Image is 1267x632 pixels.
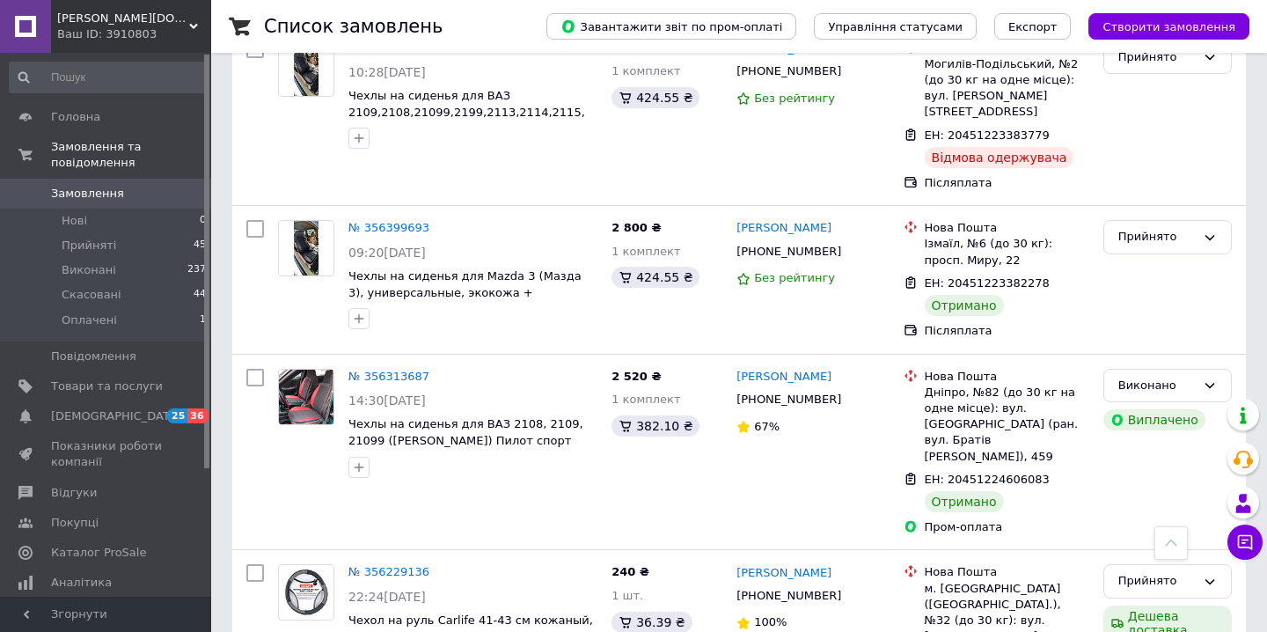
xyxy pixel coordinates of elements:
[612,393,680,406] span: 1 комплект
[187,408,208,423] span: 36
[612,589,643,602] span: 1 шт.
[62,238,116,254] span: Прийняті
[925,369,1089,385] div: Нова Пошта
[348,89,596,135] a: Чехлы на сиденья для ВАЗ 2109,2108,21099,2199,2113,2114,2115, универсальные, экокожа + алькантара .
[51,408,181,424] span: [DEMOGRAPHIC_DATA]
[754,420,780,433] span: 67%
[733,60,845,83] div: [PHONE_NUMBER]
[51,545,146,561] span: Каталог ProSale
[925,323,1089,339] div: Післяплата
[51,485,97,501] span: Відгуки
[925,473,1050,486] span: ЕН: 20451224606083
[294,41,319,96] img: Фото товару
[348,269,582,315] a: Чехлы на сиденья для Mazda 3 (Мазда 3), универсальные, экокожа + алькантара
[733,240,845,263] div: [PHONE_NUMBER]
[925,175,1089,191] div: Післяплата
[733,584,845,607] div: [PHONE_NUMBER]
[51,515,99,531] span: Покупці
[1071,19,1249,33] a: Створити замовлення
[925,564,1089,580] div: Нова Пошта
[925,147,1074,168] div: Відмова одержувача
[62,312,117,328] span: Оплачені
[62,213,87,229] span: Нові
[1118,48,1196,67] div: Прийнято
[348,370,429,383] a: № 356313687
[51,349,136,364] span: Повідомлення
[1118,572,1196,591] div: Прийнято
[612,267,699,288] div: 424.55 ₴
[736,220,831,237] a: [PERSON_NAME]
[814,13,977,40] button: Управління статусами
[194,287,206,303] span: 44
[51,186,124,202] span: Замовлення
[612,41,661,55] span: 2 800 ₴
[348,393,426,408] span: 14:30[DATE]
[925,276,1050,290] span: ЕН: 20451223382278
[200,312,206,328] span: 1
[736,369,831,386] a: [PERSON_NAME]
[754,92,835,105] span: Без рейтингу
[57,26,211,42] div: Ваш ID: 3910803
[828,20,963,33] span: Управління статусами
[612,64,680,77] span: 1 комплект
[612,221,661,234] span: 2 800 ₴
[1227,525,1263,560] button: Чат з покупцем
[51,139,211,171] span: Замовлення та повідомлення
[348,65,426,79] span: 10:28[DATE]
[187,262,206,278] span: 237
[560,18,782,34] span: Завантажити звіт по пром-оплаті
[278,564,334,621] a: Фото товару
[51,438,163,470] span: Показники роботи компанії
[612,370,661,383] span: 2 520 ₴
[279,370,333,424] img: Фото товару
[200,213,206,229] span: 0
[612,87,699,108] div: 424.55 ₴
[733,388,845,411] div: [PHONE_NUMBER]
[278,220,334,276] a: Фото товару
[279,565,333,620] img: Фото товару
[925,129,1050,142] span: ЕН: 20451223383779
[612,415,699,437] div: 382.10 ₴
[925,220,1089,236] div: Нова Пошта
[62,262,116,278] span: Виконані
[348,221,429,234] a: № 356399693
[994,13,1072,40] button: Експорт
[278,369,334,425] a: Фото товару
[194,238,206,254] span: 45
[51,109,100,125] span: Головна
[1008,20,1058,33] span: Експорт
[925,491,1004,512] div: Отримано
[1103,409,1205,430] div: Виплачено
[9,62,208,93] input: Пошук
[348,417,583,447] a: Чехлы на сиденья для ВАЗ 2108, 2109, 21099 ([PERSON_NAME]) Пилот спорт
[57,11,189,26] span: Alcantara.car
[925,295,1004,316] div: Отримано
[167,408,187,423] span: 25
[612,565,649,578] span: 240 ₴
[51,378,163,394] span: Товари та послуги
[925,385,1089,465] div: Дніпро, №82 (до 30 кг на одне місце): вул. [GEOGRAPHIC_DATA] (ран. вул. Братів [PERSON_NAME]), 459
[348,246,426,260] span: 09:20[DATE]
[278,40,334,97] a: Фото товару
[62,287,121,303] span: Скасовані
[754,271,835,284] span: Без рейтингу
[925,56,1089,121] div: Могилів-Подільський, №2 (до 30 кг на одне місце): вул. [PERSON_NAME][STREET_ADDRESS]
[754,615,787,628] span: 100%
[1088,13,1249,40] button: Створити замовлення
[925,236,1089,268] div: Ізмаїл, №6 (до 30 кг): просп. Миру, 22
[925,519,1089,535] div: Пром-оплата
[1102,20,1235,33] span: Створити замовлення
[264,16,443,37] h1: Список замовлень
[612,245,680,258] span: 1 комплект
[348,590,426,604] span: 22:24[DATE]
[348,41,429,55] a: № 356408885
[736,565,831,582] a: [PERSON_NAME]
[1118,377,1196,395] div: Виконано
[51,575,112,591] span: Аналітика
[1118,228,1196,246] div: Прийнято
[348,565,429,578] a: № 356229136
[294,221,319,276] img: Фото товару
